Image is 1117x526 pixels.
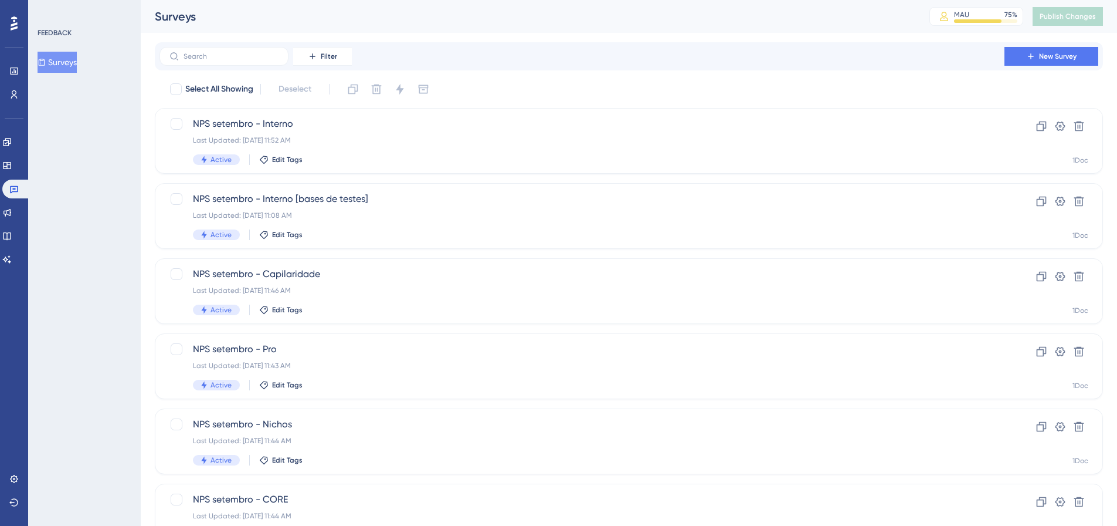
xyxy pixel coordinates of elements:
[1033,7,1103,26] button: Publish Changes
[193,511,971,521] div: Last Updated: [DATE] 11:44 AM
[211,380,232,390] span: Active
[193,286,971,295] div: Last Updated: [DATE] 11:46 AM
[193,417,971,431] span: NPS setembro - Nichos
[272,456,303,465] span: Edit Tags
[268,79,322,100] button: Deselect
[211,456,232,465] span: Active
[211,230,232,240] span: Active
[211,305,232,315] span: Active
[193,342,971,356] span: NPS setembro - Pro
[259,380,303,390] button: Edit Tags
[185,82,253,96] span: Select All Showing
[279,82,311,96] span: Deselect
[184,52,279,60] input: Search
[193,117,971,131] span: NPS setembro - Interno
[259,230,303,240] button: Edit Tags
[1072,231,1088,240] div: 1Doc
[272,230,303,240] span: Edit Tags
[272,155,303,164] span: Edit Tags
[1004,10,1017,19] div: 75 %
[1072,381,1088,390] div: 1Doc
[1039,52,1077,61] span: New Survey
[38,28,72,38] div: FEEDBACK
[293,47,352,66] button: Filter
[321,52,337,61] span: Filter
[155,8,900,25] div: Surveys
[259,155,303,164] button: Edit Tags
[193,493,971,507] span: NPS setembro - CORE
[272,305,303,315] span: Edit Tags
[193,436,971,446] div: Last Updated: [DATE] 11:44 AM
[259,305,303,315] button: Edit Tags
[1072,156,1088,165] div: 1Doc
[193,192,971,206] span: NPS setembro - Interno [bases de testes]
[193,361,971,370] div: Last Updated: [DATE] 11:43 AM
[259,456,303,465] button: Edit Tags
[1004,47,1098,66] button: New Survey
[1072,306,1088,315] div: 1Doc
[193,136,971,145] div: Last Updated: [DATE] 11:52 AM
[272,380,303,390] span: Edit Tags
[193,211,971,220] div: Last Updated: [DATE] 11:08 AM
[1040,12,1096,21] span: Publish Changes
[211,155,232,164] span: Active
[1072,456,1088,466] div: 1Doc
[954,10,969,19] div: MAU
[193,267,971,281] span: NPS setembro - Capilaridade
[38,52,77,73] button: Surveys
